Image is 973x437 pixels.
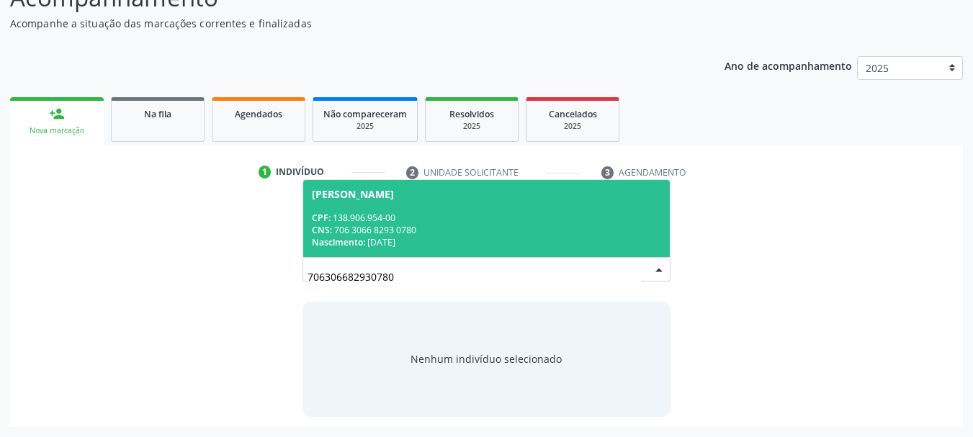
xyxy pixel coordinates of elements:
span: Na fila [144,108,171,120]
span: Não compareceram [323,108,407,120]
div: 138.906.954-00 [312,212,662,224]
div: 706 3066 8293 0780 [312,224,662,236]
div: Nova marcação [20,125,94,136]
span: Cancelados [549,108,597,120]
p: Ano de acompanhamento [725,56,852,74]
div: person_add [49,106,65,122]
div: 2025 [537,121,609,132]
div: 2025 [436,121,508,132]
div: Nenhum indivíduo selecionado [411,351,562,366]
div: Indivíduo [276,166,324,179]
span: CNS: [312,224,332,236]
p: Acompanhe a situação das marcações correntes e finalizadas [10,16,677,31]
span: Nascimento: [312,236,365,248]
div: [DATE] [312,236,662,248]
span: Resolvidos [449,108,494,120]
input: Busque por nome, CNS ou CPF [308,262,642,291]
div: 1 [259,166,272,179]
span: CPF: [312,212,331,224]
div: 2025 [323,121,407,132]
div: [PERSON_NAME] [312,189,394,200]
span: Agendados [235,108,282,120]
